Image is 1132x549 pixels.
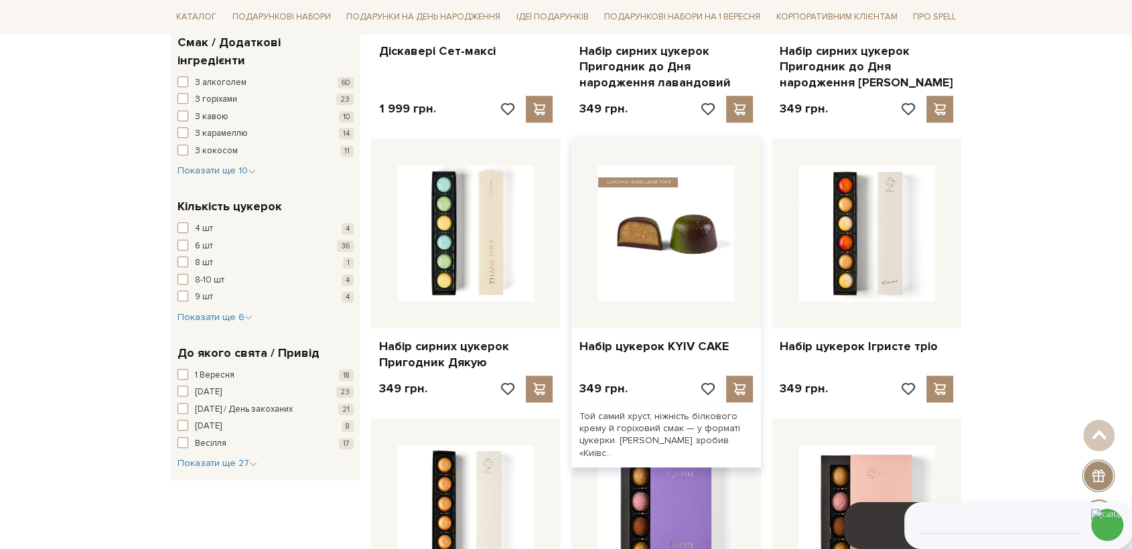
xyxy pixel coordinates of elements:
[178,198,282,216] span: Кількість цукерок
[178,256,354,270] button: 8 шт 1
[195,110,228,124] span: З кавою
[908,7,961,27] a: Про Spell
[336,94,354,105] span: 23
[780,381,828,396] p: 349 грн.
[780,101,828,116] p: 349 грн.
[178,386,354,399] button: [DATE] 23
[195,127,248,141] span: З карамеллю
[342,223,354,234] span: 4
[195,93,237,106] span: З горіхами
[598,165,734,301] img: Набір цукерок KYIV CAKE
[337,240,354,252] span: 36
[178,145,354,158] button: З кокосом 11
[379,44,553,59] a: Діскавері Сет-максі
[195,386,222,399] span: [DATE]
[338,404,354,415] span: 21
[771,5,903,28] a: Корпоративним клієнтам
[343,257,354,268] span: 1
[178,110,354,124] button: З кавою 10
[195,369,234,382] span: 1 Вересня
[178,403,354,416] button: [DATE] / День закоханих 21
[342,420,354,432] span: 8
[579,101,628,116] p: 349 грн.
[379,339,553,370] a: Набір сирних цукерок Пригодник Дякую
[336,386,354,398] span: 23
[579,44,753,90] a: Набір сирних цукерок Пригодник до Дня народження лавандовий
[579,381,628,396] p: 349 грн.
[379,101,436,116] p: 1 999 грн.
[780,44,953,90] a: Набір сирних цукерок Пригодник до Дня народження [PERSON_NAME]
[195,274,224,287] span: 8-10 шт
[579,339,753,354] a: Набір цукерок KYIV CAKE
[178,311,253,323] span: Показати ще 6
[342,274,354,286] span: 4
[178,291,354,304] button: 9 шт 4
[178,420,354,433] button: [DATE] 8
[178,76,354,90] button: З алкоголем 60
[599,5,766,28] a: Подарункові набори на 1 Вересня
[178,457,257,469] span: Показати ще 27
[339,111,354,123] span: 10
[178,437,354,451] button: Весілля 17
[195,145,238,158] span: З кокосом
[178,311,253,324] button: Показати ще 6
[379,381,427,396] p: 349 грн.
[178,457,257,470] button: Показати ще 27
[195,403,293,416] span: [DATE] / День закоханих
[178,164,256,177] button: Показати ще 10
[195,437,226,451] span: Весілля
[178,93,354,106] button: З горіхами 23
[178,274,354,287] button: 8-10 шт 4
[339,370,354,381] span: 18
[178,165,256,176] span: Показати ще 10
[342,291,354,303] span: 4
[227,7,336,27] a: Подарункові набори
[195,291,213,304] span: 9 шт
[339,438,354,449] span: 17
[571,402,761,467] div: Той самий хруст, ніжність білкового крему й горіховий смак — у форматі цукерки. [PERSON_NAME] зро...
[195,240,213,253] span: 6 шт
[338,77,354,88] span: 60
[171,7,222,27] a: Каталог
[178,240,354,253] button: 6 шт 36
[780,339,953,354] a: Набір цукерок Ігристе тріо
[178,369,354,382] button: 1 Вересня 18
[178,344,320,362] span: До якого свята / Привід
[195,76,246,90] span: З алкоголем
[195,222,213,236] span: 4 шт
[195,420,222,433] span: [DATE]
[178,33,350,70] span: Смак / Додаткові інгредієнти
[178,127,354,141] button: З карамеллю 14
[340,145,354,157] span: 11
[195,256,213,270] span: 8 шт
[178,222,354,236] button: 4 шт 4
[341,7,506,27] a: Подарунки на День народження
[511,7,594,27] a: Ідеї подарунків
[339,128,354,139] span: 14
